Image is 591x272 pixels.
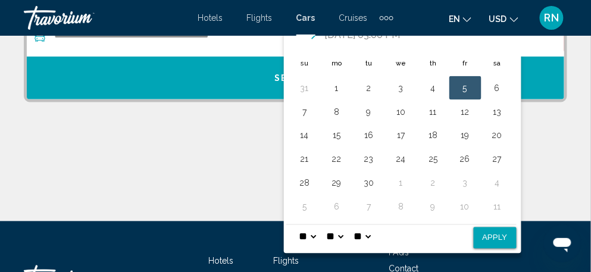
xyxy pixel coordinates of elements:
[359,199,379,215] button: Day 7
[489,10,518,27] button: Change currency
[327,104,346,120] button: Day 8
[489,14,507,24] span: USD
[424,151,443,168] button: Day 25
[324,225,346,249] select: Select minute
[424,104,443,120] button: Day 11
[488,104,507,120] button: Day 13
[474,227,517,249] button: Apply
[359,127,379,144] button: Day 16
[327,80,346,96] button: Day 1
[198,13,223,23] a: Hotels
[456,104,475,120] button: Day 12
[275,74,317,83] span: Search
[295,104,314,120] button: Day 7
[296,13,315,23] a: Cars
[424,199,443,215] button: Day 9
[359,151,379,168] button: Day 23
[488,199,507,215] button: Day 11
[449,14,460,24] span: en
[352,225,373,249] select: Select AM/PM
[295,175,314,192] button: Day 28
[424,127,443,144] button: Day 18
[208,257,233,266] a: Hotels
[247,13,273,23] a: Flights
[392,151,411,168] button: Day 24
[392,199,411,215] button: Day 8
[359,80,379,96] button: Day 2
[456,127,475,144] button: Day 19
[456,175,475,192] button: Day 3
[327,151,346,168] button: Day 22
[424,175,443,192] button: Day 2
[456,80,475,96] button: Day 5
[543,224,581,262] iframe: Button to launch messaging window
[456,199,475,215] button: Day 10
[327,127,346,144] button: Day 15
[392,104,411,120] button: Day 10
[297,225,318,249] select: Select hour
[488,80,507,96] button: Day 6
[295,80,314,96] button: Day 31
[24,6,186,30] a: Travorium
[488,175,507,192] button: Day 4
[536,5,567,30] button: User Menu
[359,175,379,192] button: Day 30
[327,175,346,192] button: Day 29
[339,13,368,23] a: Cruises
[488,151,507,168] button: Day 27
[380,8,393,27] button: Extra navigation items
[327,199,346,215] button: Day 6
[456,151,475,168] button: Day 26
[545,12,559,24] span: RN
[392,80,411,96] button: Day 3
[273,257,299,266] a: Flights
[295,127,314,144] button: Day 14
[302,14,401,57] button: Drop-off date: Sep 07, 2025 03:00 PM
[359,104,379,120] button: Day 9
[392,127,411,144] button: Day 17
[295,151,314,168] button: Day 21
[295,199,314,215] button: Day 5
[392,175,411,192] button: Day 1
[449,10,471,27] button: Change language
[488,127,507,144] button: Day 20
[27,57,564,99] button: Search
[424,80,443,96] button: Day 4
